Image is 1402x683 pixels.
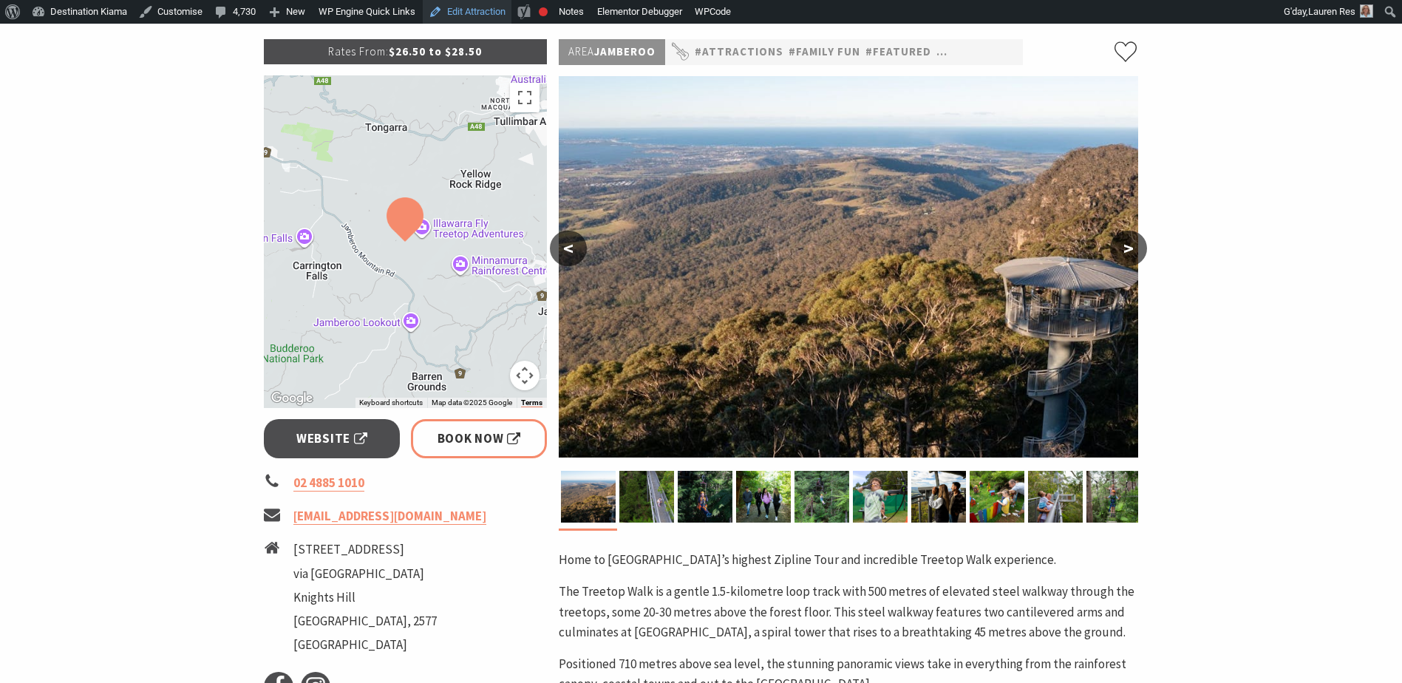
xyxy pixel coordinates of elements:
[293,475,364,492] a: 02 4885 1010
[293,508,486,525] a: [EMAIL_ADDRESS][DOMAIN_NAME]
[970,471,1024,523] img: Enchanted Forest at Illawarra Fly Treetop Adventures
[264,419,401,458] a: Website
[1110,231,1147,266] button: >
[268,389,316,408] img: Google
[293,611,437,631] li: [GEOGRAPHIC_DATA], 2577
[936,43,1030,61] a: #Nature Walks
[911,471,966,523] img: Treetop Walk at Illawarra Fly Treetop Adventures
[550,231,587,266] button: <
[438,429,521,449] span: Book Now
[559,39,665,65] p: Jamberoo
[359,398,423,408] button: Keyboard shortcuts
[1086,471,1141,523] img: Zipline Tour suspension bridge
[432,398,512,407] span: Map data ©2025 Google
[293,564,437,584] li: via [GEOGRAPHIC_DATA]
[264,39,548,64] p: $26.50 to $28.50
[559,76,1138,458] img: Knights Tower at Illawarra Fly
[411,419,548,458] a: Book Now
[1360,4,1373,18] img: Res-lauren-square-150x150.jpg
[296,429,367,449] span: Website
[736,471,791,523] img: Illawarra Fly
[293,540,437,560] li: [STREET_ADDRESS]
[853,471,908,523] img: Archery at Illawarra Fly Treetop Adventures
[794,471,849,523] img: Zipline Tour at Illawarra Fly Treetop Adventures
[1308,6,1355,17] span: Lauren Res
[521,398,542,407] a: Terms (opens in new tab)
[789,43,860,61] a: #Family Fun
[559,550,1138,570] p: Home to [GEOGRAPHIC_DATA]’s highest Zipline Tour and incredible Treetop Walk experience.
[678,471,732,523] img: Zipline Tour at Illawarra Fly
[865,43,931,61] a: #Featured
[539,7,548,16] div: Focus keyphrase not set
[1028,471,1083,523] img: Treetop Walk at Illawarra Fly Treetop Adventures
[619,471,674,523] img: Treetop Walk at Illawarra Fly
[695,43,783,61] a: #Attractions
[268,389,316,408] a: Open this area in Google Maps (opens a new window)
[293,588,437,608] li: Knights Hill
[568,44,594,58] span: Area
[559,582,1138,642] p: The Treetop Walk is a gentle 1.5-kilometre loop track with 500 metres of elevated steel walkway t...
[328,44,389,58] span: Rates From:
[510,361,540,390] button: Map camera controls
[293,635,437,655] li: [GEOGRAPHIC_DATA]
[561,471,616,523] img: Knights Tower at Illawarra Fly
[510,83,540,112] button: Toggle fullscreen view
